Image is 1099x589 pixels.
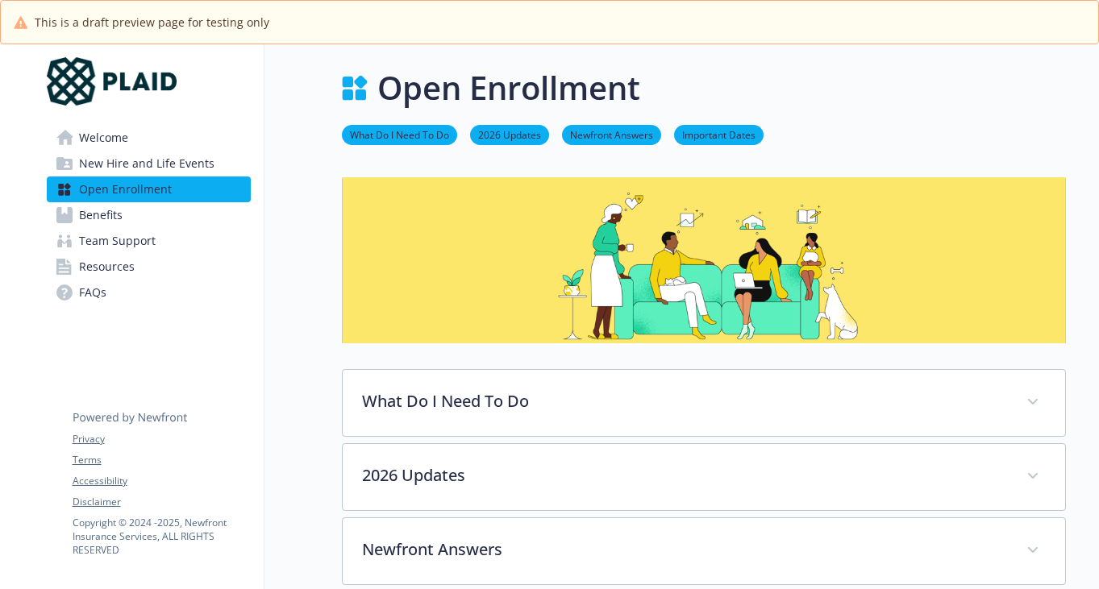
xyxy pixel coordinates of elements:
[562,127,661,142] a: Newfront Answers
[47,280,251,305] a: FAQs
[79,202,123,228] span: Benefits
[79,254,135,280] span: Resources
[73,432,250,446] a: Privacy
[343,518,1065,584] div: Newfront Answers
[73,516,250,557] p: Copyright © 2024 - 2025 , Newfront Insurance Services, ALL RIGHTS RESERVED
[79,151,214,176] span: New Hire and Life Events
[343,444,1065,510] div: 2026 Updates
[342,177,1066,343] img: open enrollment page banner
[73,474,250,488] a: Accessibility
[79,125,128,151] span: Welcome
[73,495,250,509] a: Disclaimer
[79,280,106,305] span: FAQs
[343,370,1065,436] div: What Do I Need To Do
[47,151,251,176] a: New Hire and Life Events
[377,64,640,112] h1: Open Enrollment
[674,127,764,142] a: Important Dates
[73,453,250,467] a: Terms
[470,127,549,142] a: 2026 Updates
[79,176,172,202] span: Open Enrollment
[35,14,269,31] span: This is a draft preview page for testing only
[362,389,1007,413] p: What Do I Need To Do
[342,127,457,142] a: What Do I Need To Do
[47,125,251,151] a: Welcome
[79,228,156,254] span: Team Support
[47,228,251,254] a: Team Support
[47,176,251,202] a: Open Enrollment
[47,202,251,228] a: Benefits
[362,537,1007,562] p: Newfront Answers
[47,254,251,280] a: Resources
[362,463,1007,487] p: 2026 Updates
